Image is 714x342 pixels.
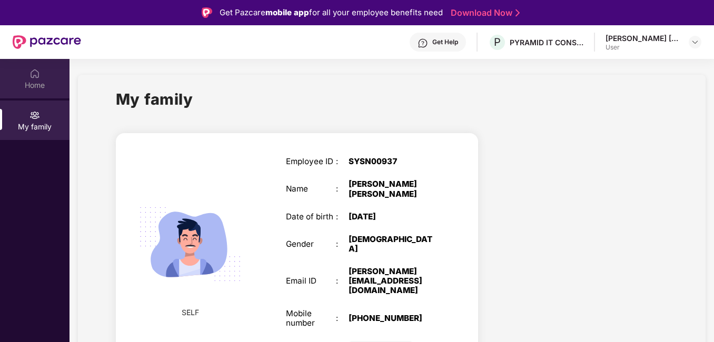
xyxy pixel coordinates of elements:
div: Employee ID [286,157,336,166]
img: Logo [202,7,212,18]
span: SELF [182,307,199,318]
div: : [336,212,349,222]
div: Get Pazcare for all your employee benefits need [220,6,443,19]
img: svg+xml;base64,PHN2ZyBpZD0iSGVscC0zMngzMiIgeG1sbnM9Imh0dHA6Ly93d3cudzMub3JnLzIwMDAvc3ZnIiB3aWR0aD... [418,38,428,48]
h1: My family [116,87,193,111]
div: Date of birth [286,212,336,222]
img: Stroke [515,7,520,18]
div: : [336,184,349,194]
div: : [336,276,349,286]
div: Gender [286,239,336,249]
div: [PERSON_NAME] [PERSON_NAME] [349,179,436,198]
img: svg+xml;base64,PHN2ZyBpZD0iSG9tZSIgeG1sbnM9Imh0dHA6Ly93d3cudzMub3JnLzIwMDAvc3ZnIiB3aWR0aD0iMjAiIG... [29,68,40,79]
div: : [336,314,349,323]
div: : [336,157,349,166]
div: Get Help [432,38,458,46]
a: Download Now [451,7,517,18]
div: [PHONE_NUMBER] [349,314,436,323]
img: svg+xml;base64,PHN2ZyB3aWR0aD0iMjAiIGhlaWdodD0iMjAiIHZpZXdCb3g9IjAgMCAyMCAyMCIgZmlsbD0ibm9uZSIgeG... [29,110,40,120]
div: Email ID [286,276,336,286]
div: SYSN00937 [349,157,436,166]
span: P [494,36,501,48]
img: svg+xml;base64,PHN2ZyB4bWxucz0iaHR0cDovL3d3dy53My5vcmcvMjAwMC9zdmciIHdpZHRoPSIyMjQiIGhlaWdodD0iMT... [127,182,253,307]
strong: mobile app [265,7,309,17]
div: [PERSON_NAME] [PERSON_NAME] [606,33,679,43]
div: PYRAMID IT CONSULTING PRIVATE LIMITED [510,37,583,47]
div: [DATE] [349,212,436,222]
div: [PERSON_NAME][EMAIL_ADDRESS][DOMAIN_NAME] [349,267,436,295]
div: : [336,239,349,249]
div: User [606,43,679,52]
img: svg+xml;base64,PHN2ZyBpZD0iRHJvcGRvd24tMzJ4MzIiIHhtbG5zPSJodHRwOi8vd3d3LnczLm9yZy8yMDAwL3N2ZyIgd2... [691,38,699,46]
div: [DEMOGRAPHIC_DATA] [349,235,436,254]
div: Mobile number [286,309,336,328]
div: Name [286,184,336,194]
img: New Pazcare Logo [13,35,81,49]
